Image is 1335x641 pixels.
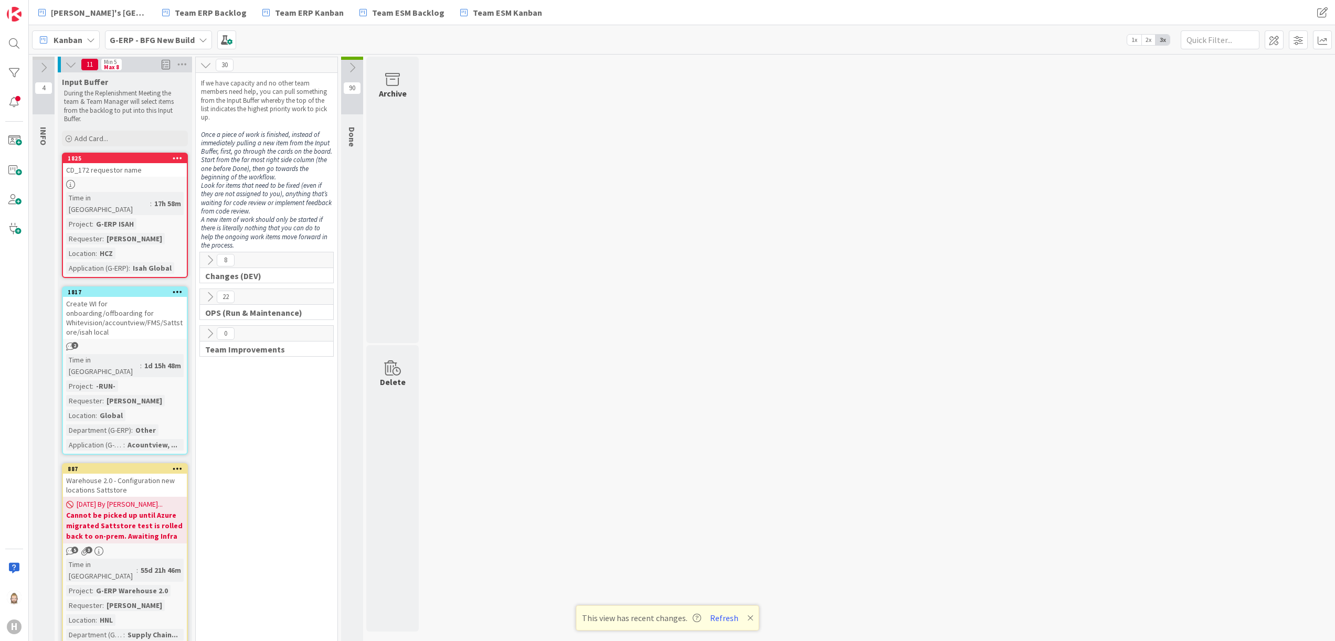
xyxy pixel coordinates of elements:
em: Once a piece of work is finished, instead of immediately pulling a new item from the Input Buffer... [201,130,334,181]
span: Team Improvements [205,344,320,355]
span: Input Buffer [62,77,108,87]
span: : [150,198,152,209]
div: Requester [66,600,102,611]
button: Refresh [706,611,742,625]
img: Visit kanbanzone.com [7,7,22,22]
span: Done [347,127,357,147]
div: Min 5 [104,59,116,65]
div: Time in [GEOGRAPHIC_DATA] [66,192,150,215]
span: [DATE] By [PERSON_NAME]... [77,499,163,510]
div: Project [66,218,92,230]
div: 887 [63,464,187,474]
div: Archive [379,87,407,100]
span: Team ERP Backlog [175,6,247,19]
div: 1d 15h 48m [142,360,184,371]
div: G-ERP Warehouse 2.0 [93,585,171,596]
span: 4 [35,82,52,94]
div: Location [66,410,96,421]
span: : [123,439,125,451]
a: Team ESM Backlog [353,3,451,22]
span: : [136,564,138,576]
span: 11 [81,58,99,71]
div: 55d 21h 46m [138,564,184,576]
div: [PERSON_NAME] [104,233,165,244]
input: Quick Filter... [1181,30,1259,49]
div: Project [66,585,92,596]
span: : [92,380,93,392]
div: 1825 [68,155,187,162]
span: Changes (DEV) [205,271,320,281]
span: Team ESM Kanban [473,6,542,19]
div: Department (G-ERP) [66,424,131,436]
div: Location [66,614,96,626]
span: 1x [1127,35,1141,45]
span: : [92,218,93,230]
div: CD_172 requestor name [63,163,187,177]
div: Isah Global [130,262,174,274]
b: G-ERP - BFG New Build [110,35,195,45]
span: : [102,395,104,407]
div: [PERSON_NAME] [104,395,165,407]
div: Application (G-ERP) [66,262,129,274]
span: : [96,614,97,626]
span: 3x [1156,35,1170,45]
span: Kanban [54,34,82,46]
span: 22 [217,291,235,303]
div: 1817 [63,287,187,297]
span: : [96,248,97,259]
div: Global [97,410,125,421]
div: Project [66,380,92,392]
div: Requester [66,233,102,244]
span: 8 [217,254,235,266]
div: Department (G-ERP) [66,629,123,640]
div: H [7,619,22,634]
b: Cannot be picked up until Azure migrated Sattstore test is rolled back to on-prem. Awaiting Infra [66,510,184,541]
div: HCZ [97,248,115,259]
div: Time in [GEOGRAPHIC_DATA] [66,354,140,377]
div: Supply Chain... [125,629,181,640]
div: 887Warehouse 2.0 - Configuration new locations Sattstore [63,464,187,497]
a: 1817Create WI for onboarding/offboarding for Whitevision/accountview/FMS/Sattstore/isah localTime... [62,286,188,455]
div: Warehouse 2.0 - Configuration new locations Sattstore [63,474,187,497]
span: 0 [217,327,235,340]
span: Team ERP Kanban [275,6,344,19]
span: 30 [216,59,234,71]
span: : [102,600,104,611]
a: 1825CD_172 requestor nameTime in [GEOGRAPHIC_DATA]:17h 58mProject:G-ERP ISAHRequester:[PERSON_NAM... [62,153,188,278]
div: -RUN- [93,380,118,392]
div: 1817Create WI for onboarding/offboarding for Whitevision/accountview/FMS/Sattstore/isah local [63,287,187,339]
div: 1825 [63,154,187,163]
div: G-ERP ISAH [93,218,136,230]
span: INFO [38,127,49,145]
span: : [123,629,125,640]
div: 1825CD_172 requestor name [63,154,187,177]
span: This view has recent changes. [582,612,701,624]
a: Team ERP Kanban [256,3,350,22]
span: OPS (Run & Maintenance) [205,307,320,318]
span: 90 [343,82,361,94]
a: [PERSON_NAME]'s [GEOGRAPHIC_DATA] [32,3,153,22]
div: 1817 [68,289,187,296]
div: Application (G-ERP) [66,439,123,451]
div: Other [133,424,158,436]
span: Team ESM Backlog [372,6,444,19]
span: : [129,262,130,274]
span: 2 [71,342,78,349]
span: : [102,233,104,244]
span: Add Card... [75,134,108,143]
div: Acountview, ... [125,439,180,451]
span: : [96,410,97,421]
p: If we have capacity and no other team members need help, you can pull something from the Input Bu... [201,79,332,122]
span: [PERSON_NAME]'s [GEOGRAPHIC_DATA] [51,6,146,19]
a: Team ERP Backlog [156,3,253,22]
div: 887 [68,465,187,473]
div: 17h 58m [152,198,184,209]
div: Create WI for onboarding/offboarding for Whitevision/accountview/FMS/Sattstore/isah local [63,297,187,339]
img: Rv [7,590,22,605]
span: 5 [71,547,78,553]
div: Requester [66,395,102,407]
span: : [131,424,133,436]
div: Location [66,248,96,259]
div: Max 8 [104,65,119,70]
span: 2x [1141,35,1156,45]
